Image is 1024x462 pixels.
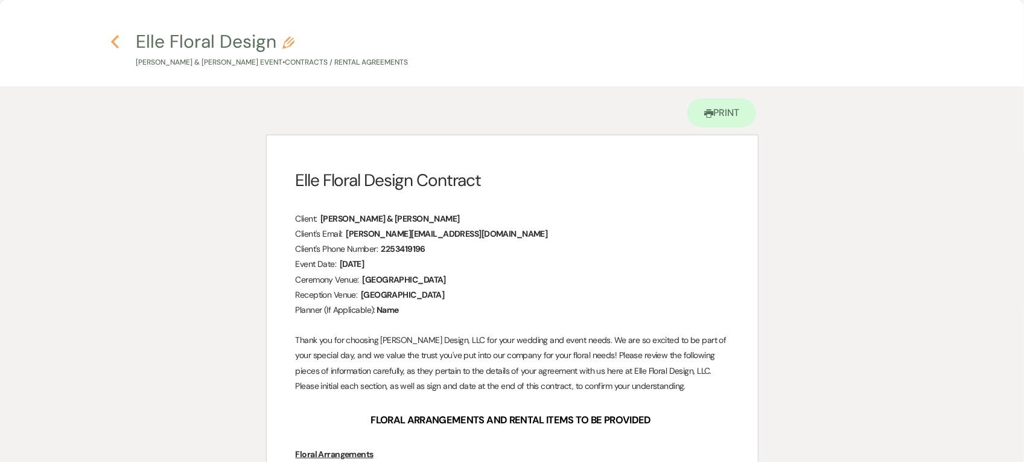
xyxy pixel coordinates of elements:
p: Client's Email: [296,226,729,242]
strong: FLORAL ARRANGEMENTS AND RENTAL ITEMS TO BE PROVIDED [371,414,652,426]
span: [DATE] [339,257,366,271]
p: Ceremony Venue: [296,272,729,287]
span: [GEOGRAPHIC_DATA] [361,273,447,287]
p: [PERSON_NAME] & [PERSON_NAME] Event • Contracts / Rental Agreements [136,57,408,68]
span: Name [375,303,400,317]
span: [PERSON_NAME][EMAIL_ADDRESS][DOMAIN_NAME] [345,227,549,241]
p: Client's Phone Number: [296,242,729,257]
span: 2253419196 [380,242,427,256]
span: [PERSON_NAME] & [PERSON_NAME] [319,212,461,226]
span: [GEOGRAPHIC_DATA] [360,288,445,302]
button: Elle Floral Design[PERSON_NAME] & [PERSON_NAME] Event•Contracts / Rental Agreements [136,33,408,68]
p: Planner (If Applicable): [296,303,729,318]
u: Floral Arrangements [296,449,374,460]
p: Thank you for choosing [PERSON_NAME] Design, LLC for your wedding and event needs. We are so exci... [296,333,729,394]
p: Reception Venue: [296,287,729,303]
h1: Elle Floral Design Contract [296,165,729,196]
p: Client: [296,211,729,226]
p: Event Date: [296,257,729,272]
a: Print [687,98,757,127]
